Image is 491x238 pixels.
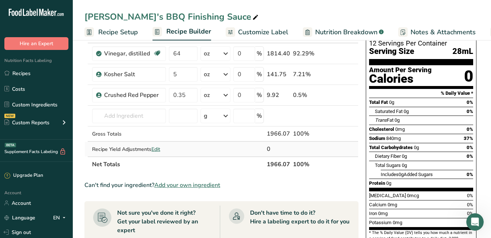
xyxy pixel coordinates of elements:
[84,10,260,23] div: [PERSON_NAME]'s BBQ Finishing Sauce
[238,27,288,37] span: Customize Label
[452,47,473,56] span: 28mL
[395,126,405,132] span: 0mg
[4,172,43,179] div: Upgrade Plan
[467,193,473,198] span: 0%
[395,117,400,123] span: 0g
[467,126,473,132] span: 0%
[267,49,290,58] div: 1814.40
[303,24,384,40] a: Nutrition Breakdown
[250,208,349,226] div: Don't have time to do it? Hire a labeling expert to do it for you
[204,112,207,120] div: g
[293,70,324,79] div: 7.21%
[293,49,324,58] div: 92.29%
[153,23,211,41] a: Recipe Builder
[467,172,473,177] span: 0%
[292,156,325,172] th: 100%
[398,24,476,40] a: Notes & Attachments
[375,109,403,114] span: Saturated Fat
[404,109,409,114] span: 0g
[375,117,393,123] span: Fat
[53,213,68,222] div: EN
[369,220,392,225] span: Potassium
[378,211,388,216] span: 0mg
[467,145,473,150] span: 0%
[92,145,166,153] div: Recipe Yield Adjustments
[5,143,16,147] div: BETA
[414,145,419,150] span: 0g
[267,70,290,79] div: 141.75
[464,136,473,141] span: 37%
[84,24,138,40] a: Recipe Setup
[204,49,210,58] div: oz
[265,156,292,172] th: 1966.07
[293,129,324,138] div: 100%
[369,180,385,186] span: Protein
[464,67,473,86] div: 0
[369,67,432,74] div: Amount Per Serving
[369,193,406,198] span: [MEDICAL_DATA]
[375,117,387,123] i: Trans
[117,208,214,235] div: Not sure you've done it right? Get your label reviewed by an expert
[92,109,166,123] input: Add Ingredient
[402,153,407,159] span: 0g
[369,89,473,98] section: % Daily Value *
[399,172,404,177] span: 0g
[369,74,432,84] div: Calories
[467,211,473,216] span: 0%
[267,91,290,100] div: 9.92
[369,145,413,150] span: Total Carbohydrates
[466,213,484,231] iframe: Intercom live chat
[467,202,473,207] span: 0%
[293,91,324,100] div: 0.5%
[4,119,50,126] div: Custom Reports
[91,156,265,172] th: Net Totals
[204,70,210,79] div: oz
[151,146,160,153] span: Edit
[84,181,359,190] div: Can't find your ingredient?
[315,27,377,37] span: Nutrition Breakdown
[467,109,473,114] span: 0%
[204,91,210,100] div: oz
[369,136,385,141] span: Sodium
[467,100,473,105] span: 0%
[369,100,388,105] span: Total Fat
[267,129,290,138] div: 1966.07
[267,145,290,153] div: 0
[369,126,394,132] span: Cholesterol
[92,130,166,138] div: Gross Totals
[369,40,473,47] div: 12 Servings Per Container
[375,153,401,159] span: Dietary Fiber
[369,202,387,207] span: Calcium
[381,172,433,177] span: Includes Added Sugars
[386,180,391,186] span: 0g
[375,163,401,168] span: Total Sugars
[388,202,397,207] span: 0mg
[386,136,401,141] span: 840mg
[154,181,220,190] span: Add your own ingredient
[369,211,377,216] span: Iron
[166,27,211,36] span: Recipe Builder
[226,24,288,40] a: Customize Label
[402,163,407,168] span: 0g
[104,91,162,100] div: Crushed Red Pepper
[104,70,162,79] div: Kosher Salt
[4,37,68,50] button: Hire an Expert
[369,47,414,56] span: Serving Size
[393,220,402,225] span: 0mg
[407,193,419,198] span: 0mcg
[411,27,476,37] span: Notes & Attachments
[98,27,138,37] span: Recipe Setup
[104,49,153,58] div: Vinegar, distilled
[389,100,394,105] span: 0g
[467,153,473,159] span: 0%
[4,211,35,224] a: Language
[4,114,15,118] div: NEW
